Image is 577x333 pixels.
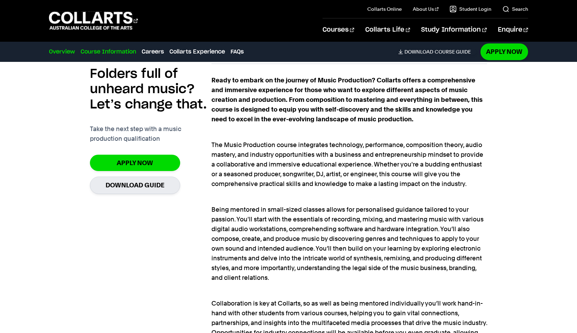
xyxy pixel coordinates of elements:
a: Search [502,6,528,13]
p: Take the next step with a music production qualification [90,124,211,144]
a: Collarts Online [367,6,402,13]
a: Careers [142,48,164,56]
span: Download [404,49,433,55]
a: Student Login [450,6,491,13]
div: Go to homepage [49,11,138,31]
a: Apply Now [90,155,180,171]
a: Overview [49,48,75,56]
a: Courses [323,18,354,41]
a: Collarts Life [365,18,410,41]
a: FAQs [231,48,244,56]
a: Apply Now [480,43,528,60]
p: Being mentored in small-sized classes allows for personalised guidance tailored to your passion. ... [211,195,487,283]
h2: Folders full of unheard music? Let’s change that. [90,66,211,112]
a: Course Information [81,48,136,56]
a: Study Information [421,18,486,41]
a: Collarts Experience [169,48,225,56]
a: Enquire [498,18,528,41]
strong: Ready to embark on the journey of Music Production? Collarts offers a comprehensive and immersive... [211,76,483,123]
a: About Us [413,6,438,13]
p: The Music Production course integrates technology, performance, composition theory, audio mastery... [211,130,487,189]
a: DownloadCourse Guide [398,49,476,55]
a: Download Guide [90,177,180,194]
